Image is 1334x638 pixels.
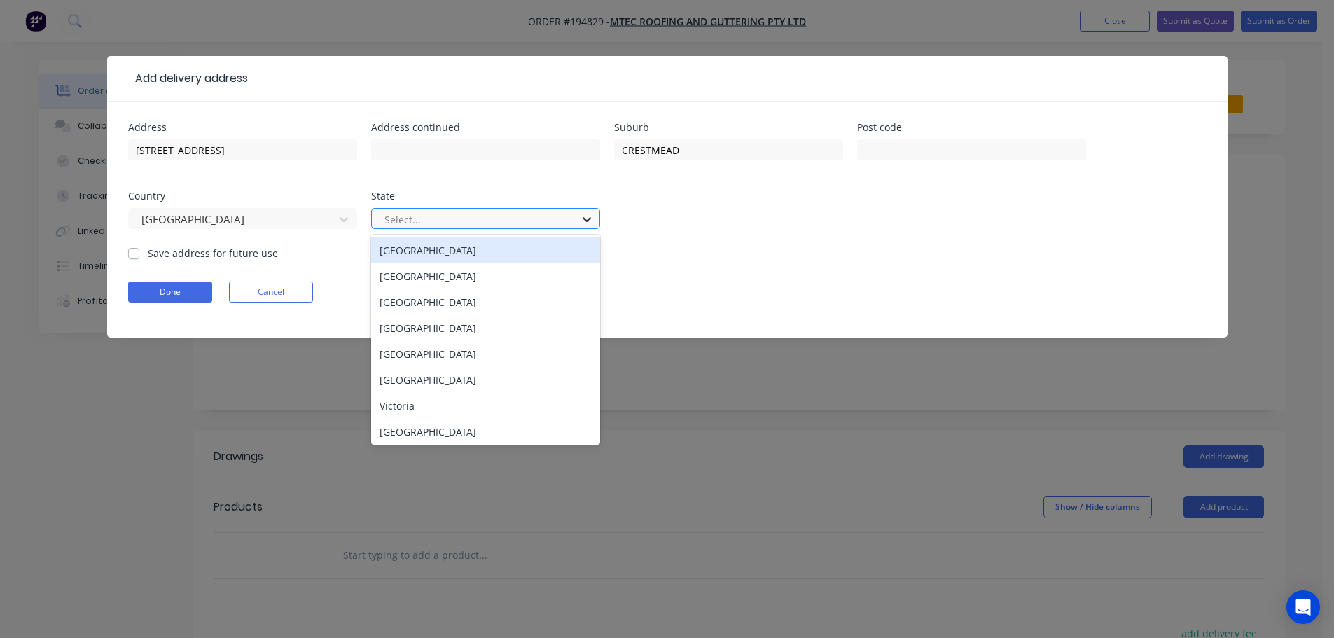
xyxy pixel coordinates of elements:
div: [GEOGRAPHIC_DATA] [371,263,600,289]
label: Save address for future use [148,246,278,261]
div: [GEOGRAPHIC_DATA] [371,237,600,263]
button: Done [128,282,212,303]
div: [GEOGRAPHIC_DATA] [371,289,600,315]
div: Victoria [371,393,600,419]
div: [GEOGRAPHIC_DATA] [371,419,600,445]
div: Add delivery address [128,70,248,87]
div: Country [128,191,357,201]
div: Suburb [614,123,843,132]
div: Post code [857,123,1086,132]
div: Open Intercom Messenger [1286,590,1320,624]
div: [GEOGRAPHIC_DATA] [371,367,600,393]
div: Address continued [371,123,600,132]
button: Cancel [229,282,313,303]
div: Address [128,123,357,132]
div: [GEOGRAPHIC_DATA] [371,341,600,367]
div: [GEOGRAPHIC_DATA] [371,315,600,341]
div: State [371,191,600,201]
